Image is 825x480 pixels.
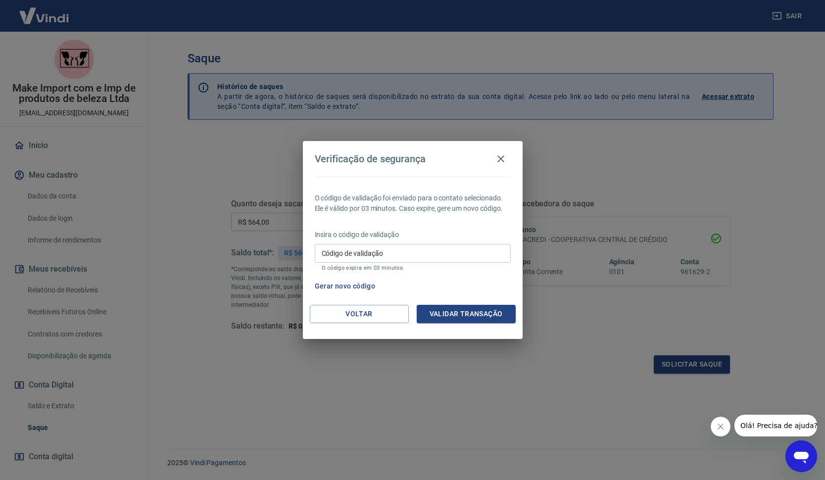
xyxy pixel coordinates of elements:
p: O código expira em 03 minutos. [322,265,504,271]
button: Validar transação [417,305,516,323]
button: Voltar [310,305,409,323]
p: Insira o código de validação [315,230,511,240]
h4: Verificação de segurança [315,153,426,165]
iframe: Botão para abrir a janela de mensagens [785,440,817,472]
iframe: Mensagem da empresa [734,415,817,436]
span: Olá! Precisa de ajuda? [6,7,83,15]
iframe: Fechar mensagem [711,417,730,436]
p: O código de validação foi enviado para o contato selecionado. Ele é válido por 03 minutos. Caso e... [315,193,511,214]
button: Gerar novo código [311,277,380,295]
